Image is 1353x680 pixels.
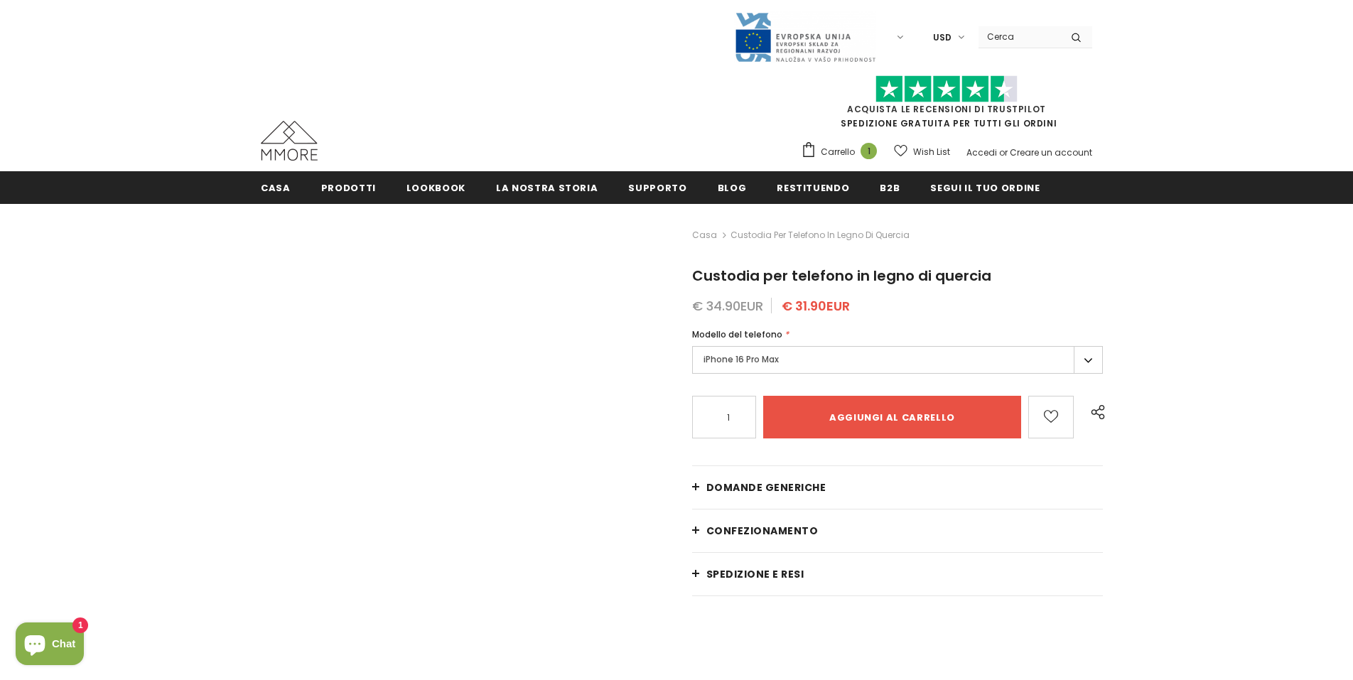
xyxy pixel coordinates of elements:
span: Lookbook [406,181,465,195]
span: USD [933,31,952,45]
span: 1 [861,143,877,159]
span: € 31.90EUR [782,297,850,315]
a: Javni Razpis [734,31,876,43]
span: La nostra storia [496,181,598,195]
span: SPEDIZIONE GRATUITA PER TUTTI GLI ORDINI [801,82,1092,129]
a: Segui il tuo ordine [930,171,1040,203]
a: B2B [880,171,900,203]
a: supporto [628,171,686,203]
span: Domande generiche [706,480,826,495]
span: Segui il tuo ordine [930,181,1040,195]
a: Wish List [894,139,950,164]
span: Spedizione e resi [706,567,804,581]
a: Blog [718,171,747,203]
span: Modello del telefono [692,328,782,340]
img: Casi MMORE [261,121,318,161]
a: Domande generiche [692,466,1103,509]
span: Custodia per telefono in legno di quercia [731,227,910,244]
a: Casa [261,171,291,203]
a: Casa [692,227,717,244]
span: B2B [880,181,900,195]
a: Lookbook [406,171,465,203]
a: Creare un account [1010,146,1092,158]
a: Prodotti [321,171,376,203]
span: € 34.90EUR [692,297,763,315]
input: Search Site [979,26,1060,47]
a: Carrello 1 [801,141,884,163]
a: Accedi [966,146,997,158]
label: iPhone 16 Pro Max [692,346,1103,374]
span: supporto [628,181,686,195]
a: La nostra storia [496,171,598,203]
span: Wish List [913,145,950,159]
img: Javni Razpis [734,11,876,63]
a: Restituendo [777,171,849,203]
span: Prodotti [321,181,376,195]
span: or [999,146,1008,158]
span: Restituendo [777,181,849,195]
span: Blog [718,181,747,195]
input: Aggiungi al carrello [763,396,1021,438]
span: Casa [261,181,291,195]
a: Spedizione e resi [692,553,1103,595]
span: Carrello [821,145,855,159]
span: CONFEZIONAMENTO [706,524,819,538]
inbox-online-store-chat: Shopify online store chat [11,622,88,669]
a: CONFEZIONAMENTO [692,509,1103,552]
a: Acquista le recensioni di TrustPilot [847,103,1046,115]
span: Custodia per telefono in legno di quercia [692,266,991,286]
img: Fidati di Pilot Stars [875,75,1018,103]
